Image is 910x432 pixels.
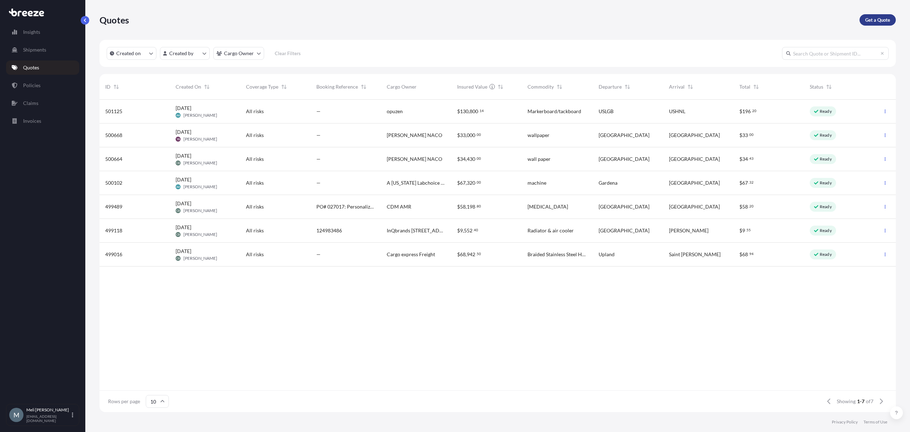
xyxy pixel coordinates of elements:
span: M [14,411,20,418]
button: Sort [280,83,288,91]
span: 20 [749,205,754,207]
span: All risks [246,251,264,258]
span: [DATE] [176,248,191,255]
span: 67 [742,180,748,185]
span: . [748,205,749,207]
span: [DATE] [176,224,191,231]
span: 00 [477,133,481,136]
span: ID [105,83,111,90]
span: 00 [477,181,481,184]
span: CB [176,231,180,238]
span: Status [810,83,823,90]
span: 00 [477,157,481,160]
span: All risks [246,227,264,234]
p: Cargo Owner [224,50,254,57]
span: 80 [477,205,481,207]
span: , [466,157,467,162]
span: 58 [742,204,748,209]
span: [DATE] [176,105,191,112]
span: 1-7 [857,398,864,405]
span: All risks [246,108,264,115]
p: Quotes [100,14,129,26]
span: [PERSON_NAME] [183,112,217,118]
span: 32 [749,181,754,184]
span: [PERSON_NAME] [183,184,217,190]
span: 9 [742,228,745,233]
span: 000 [467,133,475,138]
button: Clear Filters [268,48,307,59]
span: $ [457,204,460,209]
span: 500664 [105,156,122,163]
span: 499489 [105,203,122,210]
span: 130 [460,109,469,114]
span: 67 [460,180,466,185]
span: Radiator & air cooler [528,227,574,234]
a: Get a Quote [860,14,896,26]
span: wall paper [528,156,551,163]
button: Sort [359,83,368,91]
span: 501125 [105,108,122,115]
span: [DATE] [176,176,191,183]
p: Terms of Use [863,419,887,425]
span: $ [739,157,742,162]
span: . [748,157,749,160]
button: Sort [623,83,632,91]
p: [EMAIL_ADDRESS][DOMAIN_NAME] [26,414,70,423]
span: 50 [477,253,481,255]
a: Privacy Policy [832,419,858,425]
span: Cargo Owner [387,83,417,90]
span: 124983486 [316,227,342,234]
span: [PERSON_NAME] [183,255,217,261]
span: [DATE] [176,152,191,159]
span: $ [739,204,742,209]
p: Quotes [23,64,39,71]
span: — [316,132,321,139]
span: 33 [460,133,466,138]
span: . [748,253,749,255]
span: . [751,110,752,112]
span: 34 [742,157,748,162]
p: Insights [23,28,40,36]
span: Upland [599,251,615,258]
span: — [316,156,321,163]
span: $ [457,180,460,185]
span: YA [177,136,180,143]
span: Saint [PERSON_NAME] [669,251,721,258]
span: 320 [467,180,475,185]
span: 800 [470,109,478,114]
span: 9 [460,228,463,233]
span: Insured Value [457,83,487,90]
span: wallpaper [528,132,550,139]
span: , [466,204,467,209]
span: — [316,108,321,115]
span: Booking Reference [316,83,358,90]
span: Arrival [669,83,685,90]
span: [PERSON_NAME] [669,227,708,234]
button: Sort [825,83,833,91]
span: AA [176,112,180,119]
span: Cargo express Freight [387,251,435,258]
span: [GEOGRAPHIC_DATA] [669,203,720,210]
span: [PERSON_NAME] NACO [387,132,442,139]
span: [GEOGRAPHIC_DATA] [669,156,720,163]
span: — [316,179,321,186]
span: $ [457,157,460,162]
p: Created by [169,50,193,57]
span: [GEOGRAPHIC_DATA] [669,132,720,139]
span: 499118 [105,227,122,234]
span: 00 [749,133,754,136]
span: , [466,133,467,138]
span: 500668 [105,132,122,139]
span: Braided Stainless Steel Hoses [528,251,587,258]
span: , [466,252,467,257]
input: Search Quote or Shipment ID... [782,47,889,60]
p: Meli [PERSON_NAME] [26,407,70,413]
span: machine [528,179,546,186]
span: , [469,109,470,114]
span: . [473,229,473,231]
